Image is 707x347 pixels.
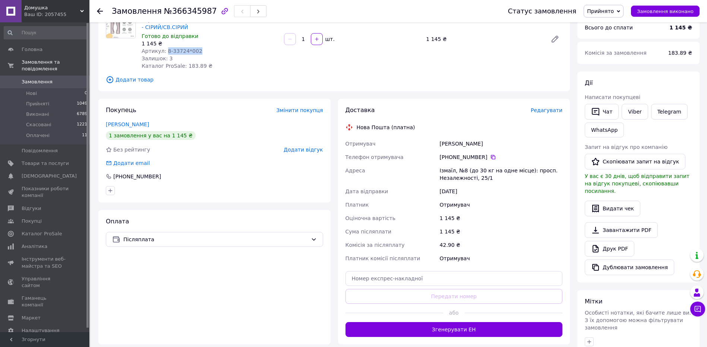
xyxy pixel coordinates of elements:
[531,107,562,113] span: Редагувати
[438,185,564,198] div: [DATE]
[113,147,150,153] span: Без рейтингу
[345,215,395,221] span: Оціночна вартість
[22,147,58,154] span: Повідомлення
[22,230,62,237] span: Каталог ProSale
[345,322,563,337] button: Згенерувати ЕН
[22,79,53,85] span: Замовлення
[22,276,69,289] span: Управління сайтом
[142,63,212,69] span: Каталог ProSale: 183.89 ₴
[77,111,87,118] span: 6789
[587,8,614,14] span: Прийнято
[651,104,688,120] a: Telegram
[345,242,405,248] span: Комісія за післяплату
[622,104,648,120] a: Viber
[277,107,323,113] span: Змінити покупця
[142,9,275,30] a: Подушка для вагітних та для відпочинку П-образна стьобана на блискавці 140x75х20 IDEIA - СІРИЙ/СВ...
[508,7,577,15] div: Статус замовлення
[438,225,564,238] div: 1 145 ₴
[82,132,87,139] span: 11
[22,205,41,212] span: Відгуки
[77,121,87,128] span: 1221
[585,104,619,120] button: Чат
[585,173,689,194] span: У вас є 30 днів, щоб відправити запит на відгук покупцеві, скопіювавши посилання.
[142,55,173,61] span: Залишок: 3
[438,211,564,225] div: 1 145 ₴
[585,94,640,100] span: Написати покупцеві
[668,50,692,56] span: 183.89 ₴
[345,141,376,147] span: Отримувач
[97,7,103,15] div: Повернутися назад
[22,59,89,72] span: Замовлення та повідомлення
[631,6,700,17] button: Замовлення виконано
[106,121,149,127] a: [PERSON_NAME]
[585,154,685,169] button: Скопіювати запит на відгук
[323,35,335,43] div: шт.
[26,132,50,139] span: Оплачені
[585,122,624,137] a: WhatsApp
[355,124,417,131] div: Нова Пошта (платна)
[585,222,658,238] a: Завантажити PDF
[22,295,69,308] span: Гаманець компанії
[105,159,151,167] div: Додати email
[438,137,564,150] div: [PERSON_NAME]
[164,7,217,16] span: №366345987
[106,9,135,38] img: Подушка для вагітних та для відпочинку П-образна стьобана на блискавці 140x75х20 IDEIA - СІРИЙ/СВ...
[106,218,129,225] span: Оплата
[669,25,692,31] b: 1 145 ₴
[142,40,278,47] div: 1 145 ₴
[585,79,593,86] span: Дії
[438,198,564,211] div: Отримувач
[22,256,69,269] span: Інструменти веб-майстра та SEO
[345,168,365,173] span: Адреса
[284,147,323,153] span: Додати відгук
[113,173,162,180] div: [PHONE_NUMBER]
[24,11,89,18] div: Ваш ID: 2057455
[637,9,694,14] span: Замовлення виконано
[85,90,87,97] span: 0
[106,131,196,140] div: 1 замовлення у вас на 1 145 ₴
[26,111,49,118] span: Виконані
[440,153,562,161] div: [PHONE_NUMBER]
[26,90,37,97] span: Нові
[22,173,77,179] span: [DEMOGRAPHIC_DATA]
[443,309,465,316] span: або
[423,34,545,44] div: 1 145 ₴
[345,154,404,160] span: Телефон отримувача
[24,4,80,11] span: Домушка
[22,46,42,53] span: Головна
[585,260,674,275] button: Дублювати замовлення
[345,271,563,286] input: Номер експрес-накладної
[438,238,564,252] div: 42.90 ₴
[77,101,87,107] span: 1049
[585,25,633,31] span: Всього до сплати
[438,164,564,185] div: Ізмаїл, №8 (до 30 кг на одне місце): просп. Незалежності, 25/1
[585,241,634,257] a: Друк PDF
[142,33,198,39] span: Готово до відправки
[112,7,162,16] span: Замовлення
[345,229,392,235] span: Сума післяплати
[585,298,603,305] span: Мітки
[22,315,41,321] span: Маркет
[106,76,562,84] span: Додати товар
[585,201,640,216] button: Видати чек
[22,185,69,199] span: Показники роботи компанії
[22,160,69,167] span: Товари та послуги
[22,218,42,225] span: Покупці
[585,50,647,56] span: Комісія за замовлення
[585,144,667,150] span: Запит на відгук про компанію
[345,106,375,114] span: Доставка
[26,101,49,107] span: Прийняті
[690,302,705,316] button: Чат з покупцем
[22,243,47,250] span: Аналітика
[585,310,691,331] span: Особисті нотатки, які бачите лише ви. З їх допомогою можна фільтрувати замовлення
[123,235,308,243] span: Післяплата
[26,121,51,128] span: Скасовані
[438,252,564,265] div: Отримувач
[106,106,136,114] span: Покупець
[142,48,202,54] span: Артикул: 8-33724*002
[547,32,562,47] a: Редагувати
[4,26,88,39] input: Пошук
[345,188,388,194] span: Дата відправки
[345,255,420,261] span: Платник комісії післяплати
[22,327,60,334] span: Налаштування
